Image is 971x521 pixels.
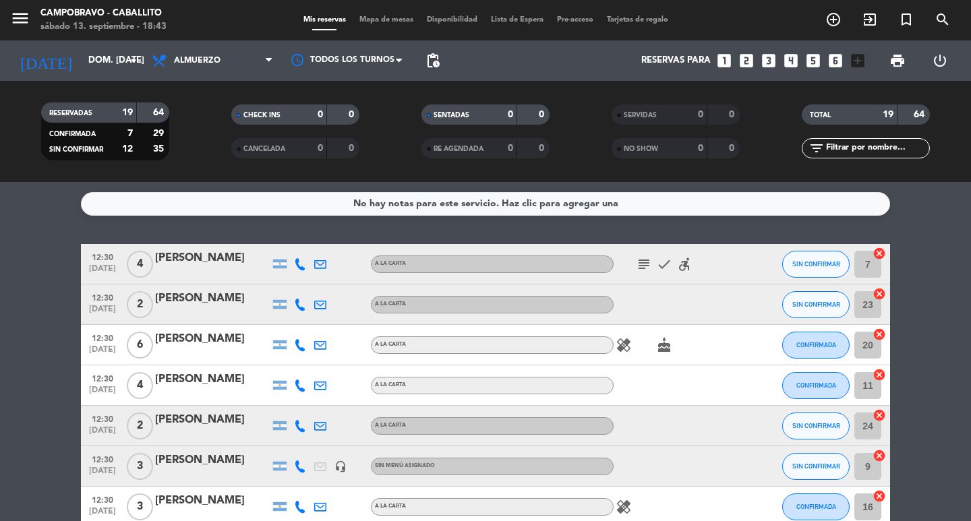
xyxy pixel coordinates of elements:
span: RESERVADAS [49,110,92,117]
div: Campobravo - caballito [40,7,167,20]
i: power_settings_new [932,53,948,69]
div: [PERSON_NAME] [155,330,270,348]
strong: 64 [914,110,927,119]
strong: 0 [539,144,547,153]
i: cancel [873,328,886,341]
span: 12:30 [86,451,119,466]
span: A LA CARTA [375,423,406,428]
button: menu [10,8,30,33]
span: 12:30 [86,410,119,426]
i: looks_two [738,52,755,69]
span: TOTAL [810,112,831,119]
div: [PERSON_NAME] [155,492,270,510]
span: A LA CARTA [375,301,406,307]
i: looks_one [715,52,733,69]
button: CONFIRMADA [782,372,850,399]
span: print [889,53,906,69]
span: CONFIRMADA [796,341,836,348]
span: 6 [127,332,153,359]
input: Filtrar por nombre... [825,141,929,156]
span: pending_actions [425,53,441,69]
div: [PERSON_NAME] [155,371,270,388]
i: filter_list [808,140,825,156]
span: 12:30 [86,491,119,507]
strong: 35 [153,144,167,154]
span: A LA CARTA [375,503,406,509]
span: 2 [127,291,153,318]
strong: 0 [349,110,357,119]
i: healing [616,337,632,353]
div: No hay notas para este servicio. Haz clic para agregar una [353,196,618,212]
span: [DATE] [86,466,119,482]
i: add_circle_outline [825,11,842,28]
span: 12:30 [86,249,119,264]
button: SIN CONFIRMAR [782,453,850,480]
i: exit_to_app [862,11,878,28]
span: 4 [127,251,153,278]
span: A LA CARTA [375,261,406,266]
strong: 0 [318,144,323,153]
strong: 0 [318,110,323,119]
span: SIN CONFIRMAR [792,301,840,308]
span: Mapa de mesas [353,16,420,24]
i: cancel [873,247,886,260]
span: 3 [127,453,153,480]
span: [DATE] [86,264,119,280]
span: CONFIRMADA [796,503,836,510]
span: Lista de Espera [484,16,550,24]
span: A LA CARTA [375,382,406,388]
span: 3 [127,493,153,520]
i: cake [656,337,672,353]
button: SIN CONFIRMAR [782,412,850,439]
div: [PERSON_NAME] [155,290,270,307]
strong: 7 [127,129,133,138]
span: 12:30 [86,330,119,345]
i: looks_5 [804,52,822,69]
i: arrow_drop_down [125,53,142,69]
span: CHECK INS [243,112,281,119]
i: turned_in_not [898,11,914,28]
strong: 19 [122,108,133,117]
span: Disponibilidad [420,16,484,24]
i: looks_4 [782,52,800,69]
i: cancel [873,449,886,462]
span: SIN CONFIRMAR [792,462,840,470]
span: CONFIRMADA [49,131,96,137]
span: CONFIRMADA [796,381,836,389]
i: [DATE] [10,46,82,75]
span: 12:30 [86,370,119,386]
i: cancel [873,408,886,422]
span: [DATE] [86,345,119,361]
strong: 0 [349,144,357,153]
i: menu [10,8,30,28]
span: [DATE] [86,305,119,320]
span: SIN CONFIRMAR [49,146,103,153]
strong: 12 [122,144,133,154]
i: looks_6 [827,52,844,69]
span: RE AGENDADA [434,146,483,152]
strong: 0 [729,144,737,153]
button: CONFIRMADA [782,332,850,359]
span: Pre-acceso [550,16,600,24]
div: [PERSON_NAME] [155,452,270,469]
div: sábado 13. septiembre - 18:43 [40,20,167,34]
i: healing [616,499,632,515]
span: 2 [127,412,153,439]
i: cancel [873,287,886,301]
i: search [935,11,951,28]
strong: 0 [698,144,703,153]
span: Tarjetas de regalo [600,16,675,24]
i: subject [636,256,652,272]
span: SERVIDAS [624,112,657,119]
span: Sin menú asignado [375,463,435,468]
span: 12:30 [86,289,119,305]
span: Reservas para [641,55,711,66]
strong: 0 [698,110,703,119]
i: check [656,256,672,272]
i: cancel [873,368,886,381]
strong: 0 [508,144,513,153]
button: SIN CONFIRMAR [782,251,850,278]
div: LOG OUT [918,40,961,81]
span: [DATE] [86,386,119,401]
span: 4 [127,372,153,399]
